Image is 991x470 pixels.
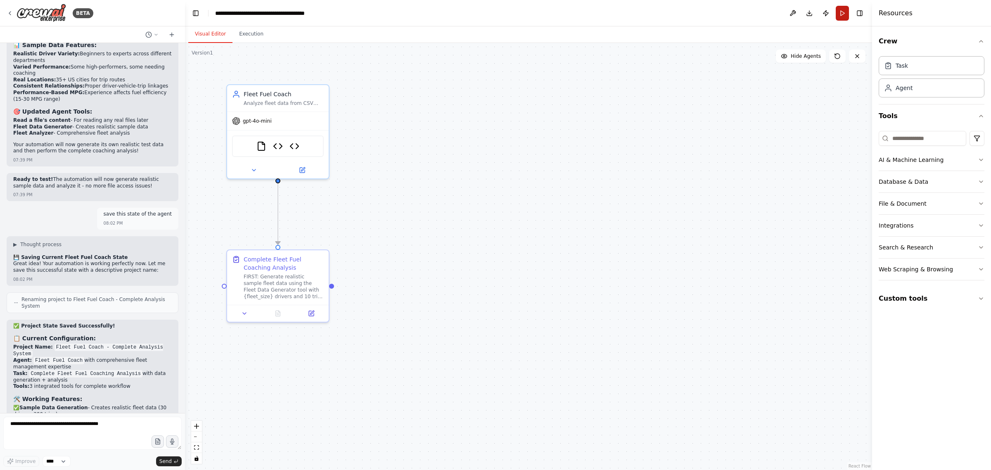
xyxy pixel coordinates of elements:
span: Hide Agents [791,53,821,59]
div: FIRST: Generate realistic sample fleet data using the Fleet Data Generator tool with {fleet_size}... [244,273,324,300]
button: Improve [3,456,39,467]
li: Some high-performers, some needing coaching [13,64,172,77]
img: Logo [17,4,66,22]
button: Integrations [879,215,984,236]
strong: Tools: [13,383,29,389]
button: fit view [191,442,202,453]
button: Tools [879,104,984,128]
div: 07:39 PM [13,192,33,198]
li: Beginners to experts across different departments [13,51,172,64]
img: Fleet Analyzer [273,141,283,151]
li: - Creates realistic sample data [13,124,172,131]
strong: 🛠️ Working Features: [13,396,82,402]
div: Search & Research [879,243,933,252]
li: Proper driver-vehicle-trip linkages [13,83,172,90]
strong: Consistent Relationships: [13,83,85,89]
button: Start a new chat [165,30,178,40]
span: ▶ [13,241,17,248]
button: Upload files [152,435,164,448]
code: Fleet Fuel Coach [33,357,84,364]
button: No output available [261,309,296,318]
strong: 📊 Sample Data Features: [13,42,97,48]
strong: ✅ Project State Saved Successfully! [13,323,115,329]
li: 35+ US cities for trip routes [13,77,172,83]
nav: breadcrumb [215,9,308,17]
div: 07:39 PM [13,157,33,163]
strong: Read a file's content [13,117,71,123]
strong: Sample Data Generation [19,405,88,411]
button: Hide Agents [776,50,826,63]
li: with data generation + analysis [13,370,172,384]
strong: Varied Performance: [13,64,71,70]
button: zoom out [191,432,202,442]
div: Database & Data [879,178,928,186]
button: ▶Thought process [13,241,62,248]
span: Improve [15,458,36,465]
button: Send [156,456,182,466]
div: Task [896,62,908,70]
strong: 💾 Saving Current Fleet Fuel Coach State [13,254,128,260]
button: Custom tools [879,287,984,310]
button: Search & Research [879,237,984,258]
button: Execution [232,26,270,43]
h4: Resources [879,8,913,18]
strong: 📋 Current Configuration: [13,335,96,342]
button: AI & Machine Learning [879,149,984,171]
li: Experience affects fuel efficiency (15-30 MPG range) [13,90,172,102]
div: Complete Fleet Fuel Coaching AnalysisFIRST: Generate realistic sample fleet data using the Fleet ... [226,249,330,323]
div: Integrations [879,221,913,230]
div: AI & Machine Learning [879,156,944,164]
button: Web Scraping & Browsing [879,259,984,280]
strong: Ready to test! [13,176,53,182]
div: Crew [879,53,984,104]
div: Fleet Fuel CoachAnalyze fleet data from CSV files, score driver performance, provide personalized... [226,84,330,179]
div: 08:02 PM [104,220,123,226]
button: Visual Editor [188,26,232,43]
button: Database & Data [879,171,984,192]
p: save this state of the agent [104,211,172,218]
div: Agent [896,84,913,92]
span: gpt-4o-mini [243,118,272,124]
button: Open in side panel [279,165,325,175]
li: with comprehensive fleet management expertise [13,357,172,370]
div: React Flow controls [191,421,202,464]
button: Open in side panel [297,309,325,318]
strong: Realistic Driver Variety: [13,51,80,57]
code: Complete Fleet Fuel Coaching Analysis [29,370,142,377]
p: The automation will now generate realistic sample data and analyze it - no more file access issues! [13,176,172,189]
button: Crew [879,30,984,53]
li: - Comprehensive fleet analysis [13,130,172,137]
img: FileReadTool [256,141,266,151]
strong: Real Locations: [13,77,56,83]
li: - For reading any real files later [13,117,172,124]
div: 08:02 PM [13,276,33,282]
button: Hide right sidebar [854,7,865,19]
strong: 🎯 Updated Agent Tools: [13,108,92,115]
img: Fleet Data Generator [289,141,299,151]
p: Your automation will now generate its own realistic test data and then perform the complete coach... [13,142,172,154]
div: Fleet Fuel Coach [244,90,324,98]
g: Edge from 8b453944-9cbf-4264-b4d6-a7ae6411a6c6 to 0e8e09ef-ef0e-4969-8003-1ca4fce5b8cf [274,183,282,244]
div: BETA [73,8,93,18]
button: zoom in [191,421,202,432]
strong: Project Name: [13,344,53,350]
button: Switch to previous chat [142,30,162,40]
strong: Agent: [13,357,32,363]
span: Thought process [20,241,62,248]
button: toggle interactivity [191,453,202,464]
strong: Fleet Data Generator [13,124,72,130]
button: Click to speak your automation idea [166,435,178,448]
span: Renaming project to Fleet Fuel Coach - Complete Analysis System [21,296,171,309]
p: Great idea! Your automation is working perfectly now. Let me save this successful state with a de... [13,261,172,273]
div: File & Document [879,199,927,208]
li: 3 integrated tools for complete workflow [13,383,172,390]
div: Tools [879,128,984,287]
code: Fleet Fuel Coach - Complete Analysis System [13,344,163,358]
button: File & Document [879,193,984,214]
button: Hide left sidebar [190,7,202,19]
strong: Performance-Based MPG: [13,90,84,95]
div: Web Scraping & Browsing [879,265,953,273]
strong: Task: [13,370,28,376]
a: React Flow attribution [849,464,871,468]
div: Analyze fleet data from CSV files, score driver performance, provide personalized coaching recomm... [244,100,324,107]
